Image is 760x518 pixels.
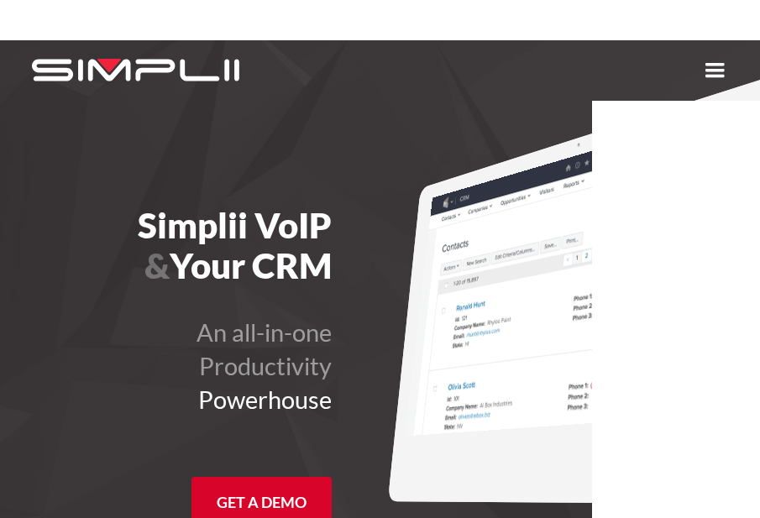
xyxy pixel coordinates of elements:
span: & [144,244,170,286]
span: Powerhouse [198,385,332,414]
img: Simplii [32,59,239,81]
h2: An all-in-one Productivity [15,316,332,416]
h1: Simplii VoIP Your CRM [15,205,332,285]
a: home [15,40,239,100]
